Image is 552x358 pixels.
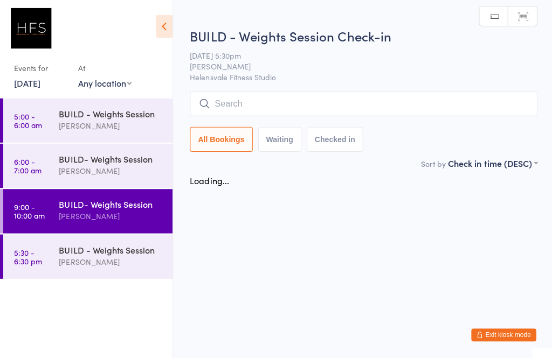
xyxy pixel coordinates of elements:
[59,152,163,164] div: BUILD- Weights Session
[14,247,42,264] time: 5:30 - 6:30 pm
[189,72,535,82] span: Helensvale Fitness Studio
[14,77,40,89] a: [DATE]
[257,127,300,151] button: Waiting
[78,77,131,89] div: Any location
[78,59,131,77] div: At
[3,234,172,278] a: 5:30 -6:30 pmBUILD - Weights Session[PERSON_NAME]
[189,27,535,45] h2: BUILD - Weights Session Check-in
[470,327,534,340] button: Exit kiosk mode
[59,164,163,177] div: [PERSON_NAME]
[59,198,163,209] div: BUILD- Weights Session
[14,111,42,129] time: 5:00 - 6:00 am
[11,8,51,48] img: Helensvale Fitness Studio (HFS)
[14,202,45,219] time: 9:00 - 10:00 am
[189,50,519,61] span: [DATE] 5:30pm
[59,119,163,131] div: [PERSON_NAME]
[14,157,42,174] time: 6:00 - 7:00 am
[3,188,172,233] a: 9:00 -10:00 amBUILD- Weights Session[PERSON_NAME]
[59,243,163,255] div: BUILD - Weights Session
[189,174,228,186] div: Loading...
[3,98,172,142] a: 5:00 -6:00 amBUILD - Weights Session[PERSON_NAME]
[59,107,163,119] div: BUILD - Weights Session
[59,255,163,267] div: [PERSON_NAME]
[419,158,444,169] label: Sort by
[306,127,362,151] button: Checked in
[189,61,519,72] span: [PERSON_NAME]
[189,91,535,116] input: Search
[446,157,535,169] div: Check in time (DESC)
[3,143,172,187] a: 6:00 -7:00 amBUILD- Weights Session[PERSON_NAME]
[189,127,252,151] button: All Bookings
[14,59,67,77] div: Events for
[59,209,163,222] div: [PERSON_NAME]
